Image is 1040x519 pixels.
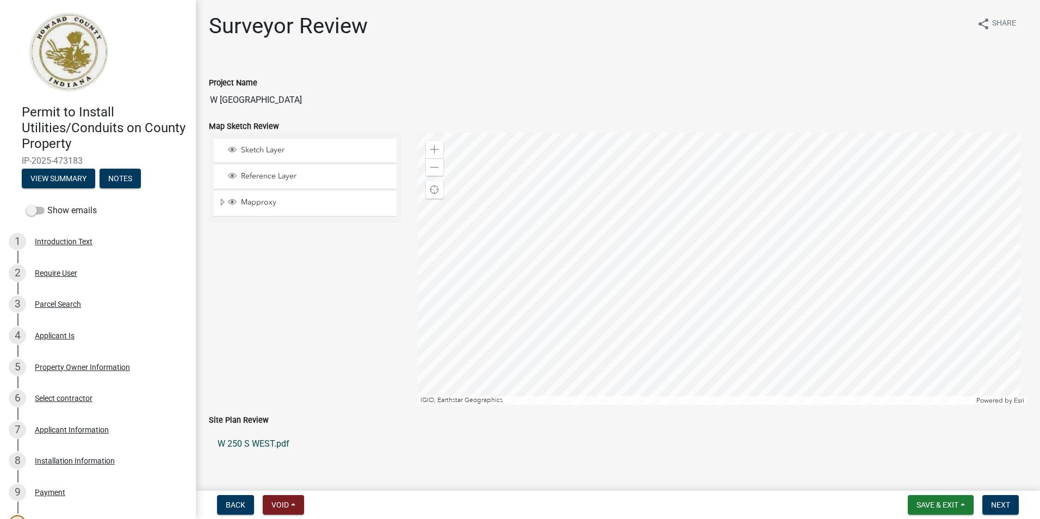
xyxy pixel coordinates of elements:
div: Zoom out [426,158,443,176]
span: Mapproxy [238,197,393,207]
div: Sketch Layer [226,145,393,156]
div: 5 [9,359,26,376]
button: shareShare [968,13,1025,34]
div: Parcel Search [35,300,81,308]
label: Project Name [209,79,257,87]
button: Save & Exit [908,495,974,515]
div: Mapproxy [226,197,393,208]
a: Esri [1014,397,1024,404]
img: Howard County, Indiana [22,11,115,93]
div: Property Owner Information [35,363,130,371]
div: Applicant Is [35,332,75,339]
div: 3 [9,295,26,313]
div: 4 [9,327,26,344]
div: Zoom in [426,141,443,158]
h4: Permit to Install Utilities/Conduits on County Property [22,104,187,151]
ul: Layer List [213,136,398,219]
span: Void [271,501,289,509]
a: W 250 S WEST.pdf [209,431,1027,457]
span: Next [991,501,1010,509]
span: Reference Layer [238,171,393,181]
div: IGIO, Earthstar Geographics [418,396,974,405]
li: Sketch Layer [214,139,397,163]
wm-modal-confirm: Summary [22,175,95,184]
button: View Summary [22,169,95,188]
label: Site Plan Review [209,417,269,424]
div: Powered by [974,396,1027,405]
div: 8 [9,452,26,469]
div: Select contractor [35,394,92,402]
label: Show emails [26,204,97,217]
span: Back [226,501,245,509]
h1: Surveyor Review [209,13,368,39]
div: Reference Layer [226,171,393,182]
span: Sketch Layer [238,145,393,155]
wm-modal-confirm: Notes [100,175,141,184]
button: Back [217,495,254,515]
label: Map Sketch Review [209,123,279,131]
li: Reference Layer [214,165,397,189]
div: Installation Information [35,457,115,465]
span: Share [992,17,1016,30]
button: Void [263,495,304,515]
div: Find my location [426,181,443,199]
div: 2 [9,264,26,282]
div: 6 [9,390,26,407]
span: Save & Exit [917,501,958,509]
div: 9 [9,484,26,501]
div: Applicant Information [35,426,109,434]
span: Expand [218,197,226,209]
li: Mapproxy [214,191,397,216]
div: Introduction Text [35,238,92,245]
div: 7 [9,421,26,438]
div: 1 [9,233,26,250]
i: share [977,17,990,30]
button: Notes [100,169,141,188]
div: Payment [35,489,65,496]
span: IP-2025-473183 [22,156,174,166]
button: Next [982,495,1019,515]
div: Require User [35,269,77,277]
